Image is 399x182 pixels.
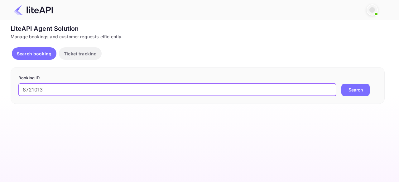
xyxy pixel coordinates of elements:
p: Search booking [17,50,51,57]
img: LiteAPI Logo [14,5,53,15]
button: Search [341,84,370,96]
p: Booking ID [18,75,377,81]
div: LiteAPI Agent Solution [11,24,385,33]
div: Manage bookings and customer requests efficiently. [11,33,385,40]
input: Enter Booking ID (e.g., 63782194) [18,84,336,96]
p: Ticket tracking [64,50,97,57]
